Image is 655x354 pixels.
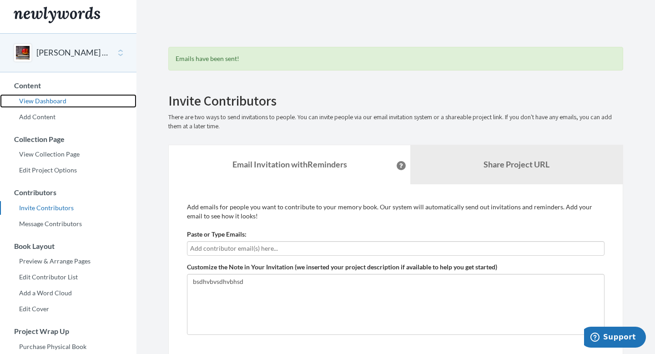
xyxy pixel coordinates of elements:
h3: Content [0,81,136,90]
h3: Project Wrap Up [0,327,136,335]
label: Customize the Note in Your Invitation (we inserted your project description if available to help ... [187,263,497,272]
strong: Email Invitation with Reminders [232,159,347,169]
h3: Contributors [0,188,136,197]
h2: Invite Contributors [168,93,623,108]
h3: Collection Page [0,135,136,143]
button: [PERSON_NAME] Retirement Farewell [36,47,110,59]
iframe: Opens a widget where you can chat to one of our agents [584,327,646,349]
div: Emails have been sent! [168,47,623,71]
b: Share Project URL [484,159,549,169]
label: Paste or Type Emails: [187,230,247,239]
input: Add contributor email(s) here... [190,243,601,253]
p: Add emails for people you want to contribute to your memory book. Our system will automatically s... [187,202,605,221]
h3: Book Layout [0,242,136,250]
p: There are two ways to send invitations to people. You can invite people via our email invitation ... [168,113,623,131]
img: Newlywords logo [14,7,100,23]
